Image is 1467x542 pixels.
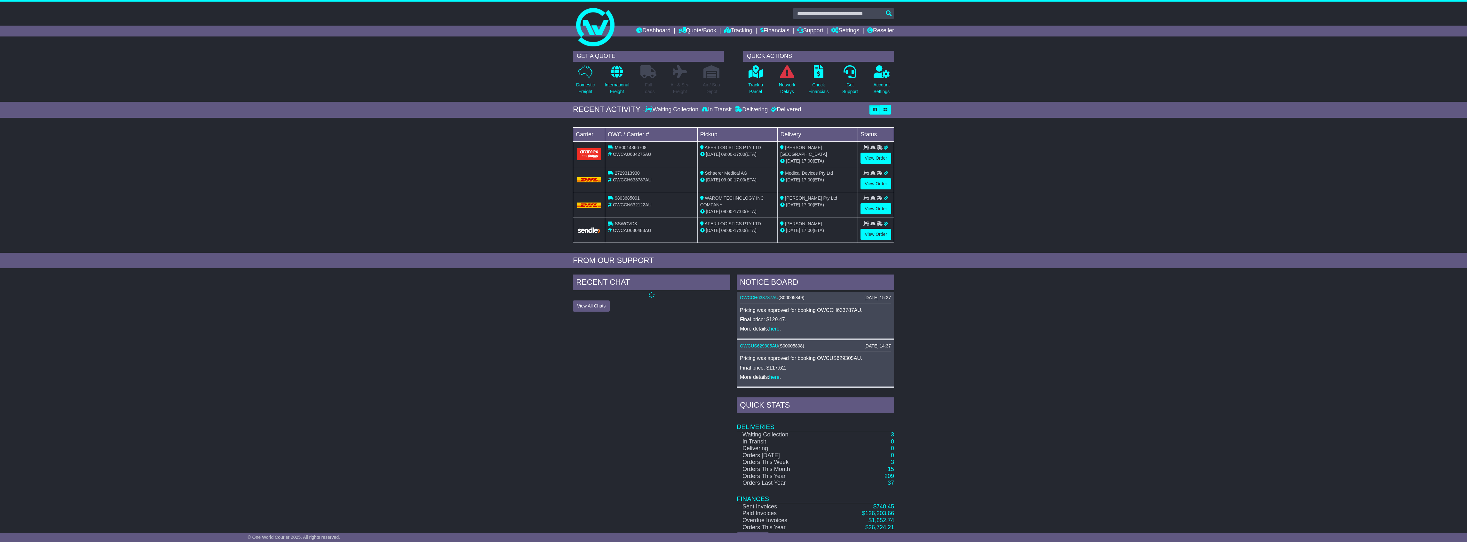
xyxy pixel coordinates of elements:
p: Track a Parcel [748,82,763,95]
span: 17:00 [801,177,813,182]
button: View All Chats [573,300,610,312]
a: 0 [891,452,894,458]
td: Carrier [573,127,605,141]
a: Tracking [724,26,752,36]
a: 209 [884,473,894,479]
a: 0 [891,445,894,451]
a: AccountSettings [873,65,890,99]
a: GetSupport [842,65,858,99]
div: RECENT ACTIVITY - [573,105,645,114]
span: WAROM TECHNOLOGY INC COMPANY [700,195,764,207]
div: - (ETA) [700,151,775,158]
span: OWCCH633787AU [613,177,652,182]
span: SSWCVD3 [615,221,637,226]
a: here [769,326,780,331]
img: Aramex.png [577,148,601,160]
img: DHL.png [577,203,601,208]
a: Support [797,26,823,36]
td: Status [858,127,894,141]
span: AFER LOGISTICS PTY LTD [705,221,761,226]
td: Waiting Collection [737,431,829,438]
a: $1,652.74 [868,517,894,523]
p: International Freight [605,82,629,95]
span: 17:00 [734,209,745,214]
a: DomesticFreight [576,65,595,99]
a: OWCCH633787AU [740,295,779,300]
a: here [769,374,780,380]
td: Orders This Year [737,473,829,480]
span: [DATE] [706,177,720,182]
span: S00005849 [780,295,803,300]
span: Schaerer Medical AG [705,171,747,176]
span: [DATE] [786,177,800,182]
td: Orders This Year [737,524,829,531]
span: [PERSON_NAME] [785,221,822,226]
div: - (ETA) [700,177,775,183]
span: 26,724.21 [868,524,894,530]
td: Delivering [737,445,829,452]
span: 17:00 [734,228,745,233]
span: 17:00 [734,152,745,157]
td: Deliveries [737,415,894,431]
div: - (ETA) [700,227,775,234]
p: Account Settings [874,82,890,95]
span: [DATE] [786,202,800,207]
a: 3 [891,459,894,465]
span: 126,203.66 [865,510,894,516]
td: Delivery [778,127,858,141]
span: 2729313930 [615,171,640,176]
p: Pricing was approved for booking OWCUS629305AU. [740,355,891,361]
a: Settings [831,26,859,36]
span: 09:00 [721,228,733,233]
p: More details: . [740,326,891,332]
td: Orders This Month [737,466,829,473]
p: Domestic Freight [576,82,595,95]
div: NOTICE BOARD [737,275,894,292]
div: - (ETA) [700,208,775,215]
a: View Order [860,178,891,189]
span: [DATE] [706,152,720,157]
div: Waiting Collection [645,106,700,113]
a: $126,203.66 [862,510,894,516]
div: (ETA) [780,202,855,208]
a: $26,724.21 [865,524,894,530]
div: [DATE] 14:37 [864,343,891,349]
span: 1,652.74 [872,517,894,523]
span: [DATE] [706,228,720,233]
div: FROM OUR SUPPORT [573,256,894,265]
td: Overdue Invoices [737,517,829,524]
p: Final price: $117.62. [740,365,891,371]
span: 17:00 [801,158,813,163]
span: 17:00 [734,177,745,182]
img: GetCarrierServiceLogo [577,227,601,234]
td: Orders Last Year [737,480,829,487]
a: 3 [891,431,894,438]
span: [DATE] [786,228,800,233]
a: 15 [888,466,894,472]
td: Orders This Week [737,459,829,466]
span: © One World Courier 2025. All rights reserved. [248,535,340,540]
span: [DATE] [706,209,720,214]
td: Paid Invoices [737,510,829,517]
a: View Order [860,153,891,164]
span: OWCAU630483AU [613,228,651,233]
td: Finances [737,487,894,503]
p: Get Support [842,82,858,95]
div: Delivered [769,106,801,113]
a: Quote/Book [678,26,716,36]
div: RECENT CHAT [573,275,730,292]
a: 0 [891,438,894,445]
span: 740.45 [876,503,894,510]
span: Medical Devices Pty Ltd [785,171,833,176]
div: (ETA) [780,227,855,234]
p: Final price: $129.47. [740,316,891,323]
span: OWCCN632122AU [613,202,652,207]
div: In Transit [700,106,733,113]
span: [PERSON_NAME][GEOGRAPHIC_DATA] [780,145,827,157]
div: (ETA) [780,177,855,183]
a: 37 [888,480,894,486]
div: (ETA) [780,158,855,164]
span: 9803685091 [615,195,640,201]
td: Orders [DATE] [737,452,829,459]
div: Delivering [733,106,769,113]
